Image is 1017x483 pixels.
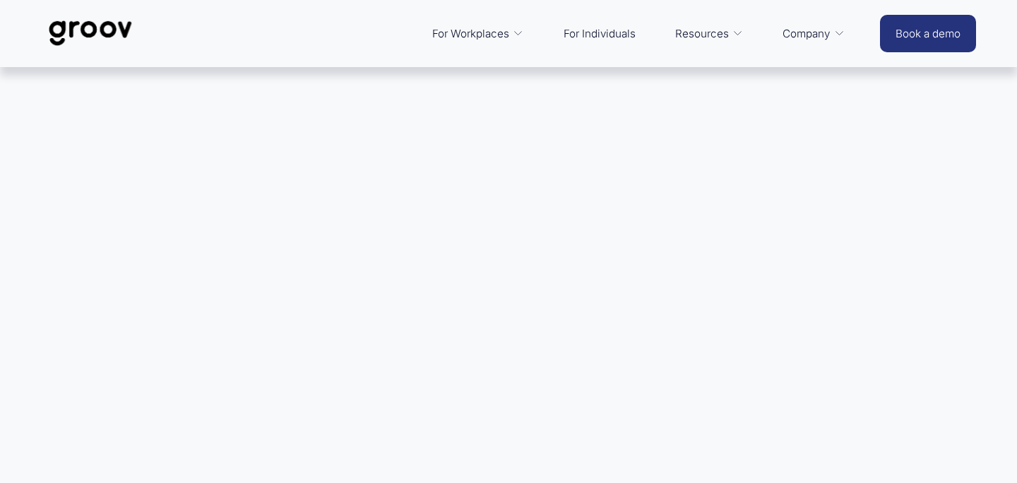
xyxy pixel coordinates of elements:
a: For Individuals [557,17,643,50]
a: folder dropdown [425,17,531,50]
a: folder dropdown [668,17,751,50]
span: Company [783,24,830,43]
a: Book a demo [880,15,976,52]
span: For Workplaces [432,24,509,43]
span: Resources [675,24,729,43]
img: Groov | Workplace Science Platform | Unlock Performance | Drive Results [41,10,141,56]
a: folder dropdown [775,17,852,50]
